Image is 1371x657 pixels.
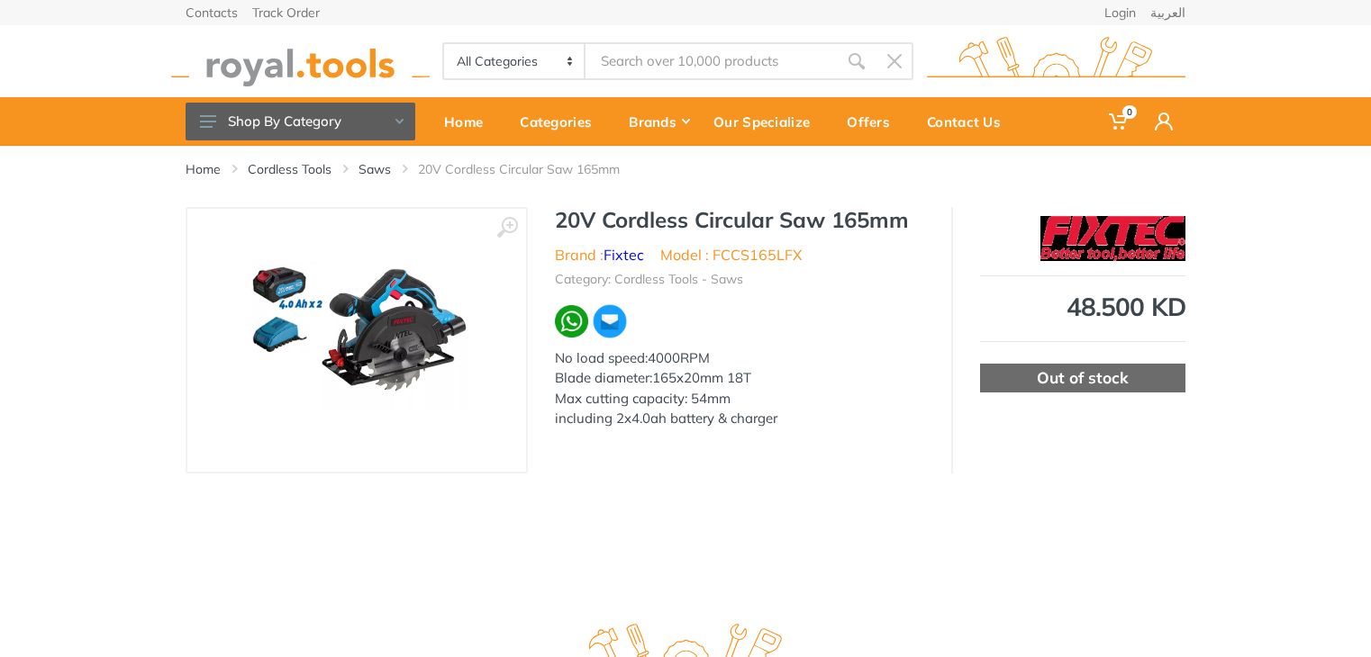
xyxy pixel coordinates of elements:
[701,103,834,140] div: Our Specialize
[171,37,430,86] img: royal.tools Logo
[359,160,391,178] a: Saws
[555,244,644,265] li: Brand :
[927,37,1185,86] img: royal.tools Logo
[555,207,924,233] h1: 20V Cordless Circular Saw 165mm
[431,103,507,140] div: Home
[418,160,647,178] li: 20V Cordless Circular Saw 165mm
[555,270,743,289] li: Category: Cordless Tools - Saws
[252,6,320,19] a: Track Order
[243,227,470,454] img: Royal Tools - 20V Cordless Circular Saw 165mm
[592,303,628,339] img: ma.webp
[604,246,644,264] a: Fixtec
[834,97,914,146] a: Offers
[1096,97,1142,146] a: 0
[507,97,616,146] a: Categories
[444,44,586,78] select: Category
[914,97,1025,146] a: Contact Us
[248,160,331,178] a: Cordless Tools
[586,42,838,80] input: Site search
[555,348,924,429] div: No load speed:4000RPM Blade diameter:165x20mm 18T Max cutting capacity: 54mm including 2x4.0ah ba...
[507,103,616,140] div: Categories
[431,97,507,146] a: Home
[660,244,802,265] li: Model : FCCS165LFX
[980,294,1185,319] div: 48.500 KD
[555,305,588,338] img: wa.webp
[186,160,1185,178] nav: breadcrumb
[1040,216,1185,261] img: Fixtec
[1104,6,1136,19] a: Login
[186,103,415,140] button: Shop By Category
[834,103,914,140] div: Offers
[616,103,701,140] div: Brands
[1122,105,1137,119] span: 0
[980,364,1185,392] div: Out of stock
[186,6,238,19] a: Contacts
[701,97,834,146] a: Our Specialize
[1150,6,1185,19] a: العربية
[186,160,221,178] a: Home
[914,103,1025,140] div: Contact Us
